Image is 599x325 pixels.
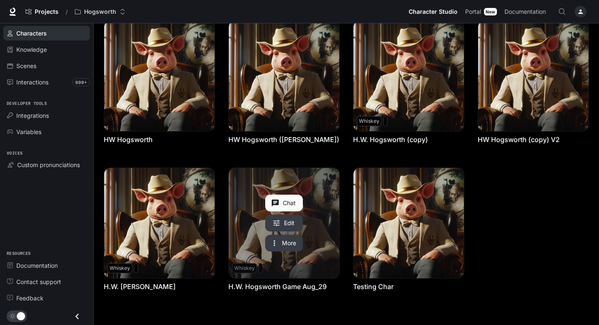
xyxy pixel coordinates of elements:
a: H.W. [PERSON_NAME] [104,282,176,291]
span: Projects [35,8,59,15]
a: Variables [3,124,90,139]
a: HW Hogsworth [104,135,153,144]
span: Variables [16,127,41,136]
span: Custom pronunciations [17,160,80,169]
a: Characters [3,26,90,41]
a: Contact support [3,274,90,289]
button: More actions [265,235,303,251]
img: H.W. Hogsworth Daniel [104,168,215,278]
a: Knowledge [3,42,90,57]
span: Documentation [16,261,58,270]
a: Scenes [3,58,90,73]
a: Documentation [501,3,552,20]
span: Feedback [16,294,44,302]
span: Contact support [16,277,61,286]
a: PortalNew [462,3,500,20]
a: Edit H.W. Hogsworth Game Aug_29 [265,215,303,231]
span: Knowledge [16,45,47,54]
a: H.W. Hogsworth Game Aug_29 [229,168,339,278]
span: Integrations [16,111,49,120]
a: HW Hogsworth ([PERSON_NAME]) [228,135,339,144]
p: Hogsworth [84,8,116,15]
span: 999+ [72,78,90,86]
a: Feedback [3,291,90,305]
span: Character Studio [409,7,458,17]
a: HW Hogsworth (copy) V2 [478,135,560,144]
button: Open Command Menu [554,3,571,20]
a: Custom pronunciations [3,157,90,172]
a: Go to projects [22,3,62,20]
div: / [62,8,71,16]
a: Testing Char [353,282,394,291]
span: Interactions [16,78,49,86]
a: H.W. Hogsworth Game Aug_29 [228,282,327,291]
span: Characters [16,29,47,38]
img: Testing Char [353,168,464,278]
a: Character Studio [405,3,461,20]
span: Documentation [504,7,546,17]
button: Close drawer [68,308,87,325]
a: Integrations [3,108,90,123]
div: New [484,8,497,15]
a: Documentation [3,258,90,273]
span: Scenes [16,61,36,70]
button: Open workspace menu [71,3,129,20]
a: H.W. Hogsworth (copy) [353,135,428,144]
a: Interactions [3,75,90,89]
button: Chat with H.W. Hogsworth Game Aug_29 [265,195,303,211]
span: Portal [465,7,481,17]
span: Dark mode toggle [17,311,25,320]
